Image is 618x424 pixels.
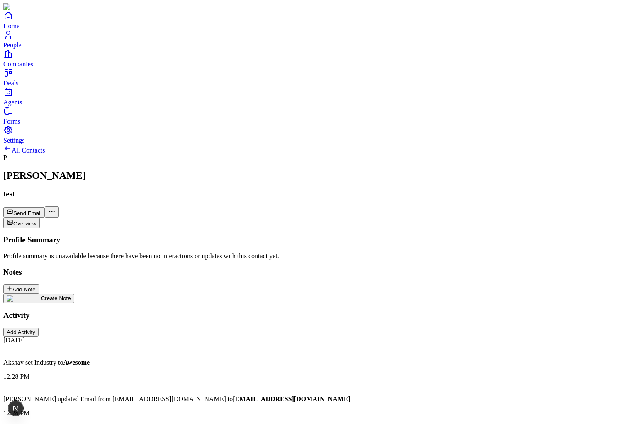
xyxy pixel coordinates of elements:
h3: Activity [3,311,615,320]
strong: [EMAIL_ADDRESS][DOMAIN_NAME] [233,395,350,402]
span: Create Note [41,295,71,301]
p: [PERSON_NAME] updated Email from [EMAIL_ADDRESS][DOMAIN_NAME] to [3,395,615,403]
h3: test [3,189,615,199]
div: Add Note [7,286,36,293]
span: Settings [3,137,25,144]
a: All Contacts [3,147,45,154]
h3: Notes [3,268,615,277]
span: Home [3,22,19,29]
span: Deals [3,80,18,87]
h2: [PERSON_NAME] [3,170,615,181]
div: P [3,154,615,162]
div: [DATE] [3,337,615,344]
strong: Awesome [63,359,90,366]
span: Companies [3,61,33,68]
span: 12:28 PM [3,373,30,380]
img: Item Brain Logo [3,3,54,11]
button: Add Activity [3,328,39,337]
a: Deals [3,68,615,87]
a: Home [3,11,615,29]
span: People [3,41,22,48]
a: Companies [3,49,615,68]
img: create note [7,295,41,302]
button: Add Note [3,284,39,294]
span: Forms [3,118,20,125]
button: create noteCreate Note [3,294,74,303]
h3: Profile Summary [3,235,615,245]
a: Forms [3,106,615,125]
span: Agents [3,99,22,106]
button: More actions [45,206,59,218]
a: Agents [3,87,615,106]
button: Send Email [3,207,45,218]
div: Profile summary is unavailable because there have been no interactions or updates with this conta... [3,252,615,260]
button: Overview [3,218,40,228]
span: 12:28 PM [3,409,30,417]
p: Akshay set Industry to [3,359,615,366]
a: Settings [3,125,615,144]
a: People [3,30,615,48]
